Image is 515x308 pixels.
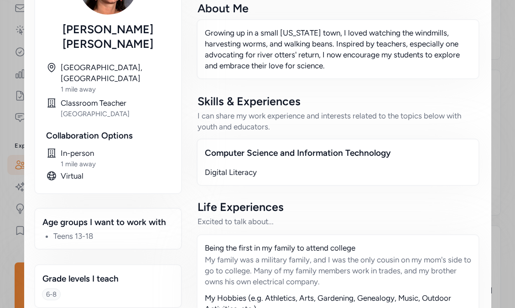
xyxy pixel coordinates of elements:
[46,129,170,142] div: Collaboration Options
[205,242,471,253] div: Being the first in my family to attend college
[61,98,170,108] div: Classroom Teacher
[42,216,174,229] div: Age groups I want to work with
[42,272,174,285] div: Grade levels I teach
[198,216,479,227] div: Excited to talk about...
[205,147,471,159] div: Computer Science and Information Technology
[46,290,57,299] div: 6-8
[198,200,479,214] div: Life Experiences
[61,62,170,84] div: [GEOGRAPHIC_DATA], [GEOGRAPHIC_DATA]
[205,27,471,71] p: Growing up in a small [US_STATE] town, I loved watching the windmills, harvesting worms, and walk...
[198,1,479,15] div: About Me
[46,22,170,51] div: [PERSON_NAME] [PERSON_NAME]
[198,110,479,132] div: I can share my work experience and interests related to the topics below with youth and educators.
[205,254,471,287] div: My family was a military family, and I was the only cousin on my mom's side to go to college. Man...
[61,109,170,118] div: [GEOGRAPHIC_DATA]
[198,94,479,108] div: Skills & Experiences
[53,231,174,241] li: Teens 13-18
[61,148,170,159] div: In-person
[205,167,471,178] div: Digital Literacy
[61,170,170,181] div: Virtual
[61,159,170,169] div: 1 mile away
[61,85,170,94] div: 1 mile away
